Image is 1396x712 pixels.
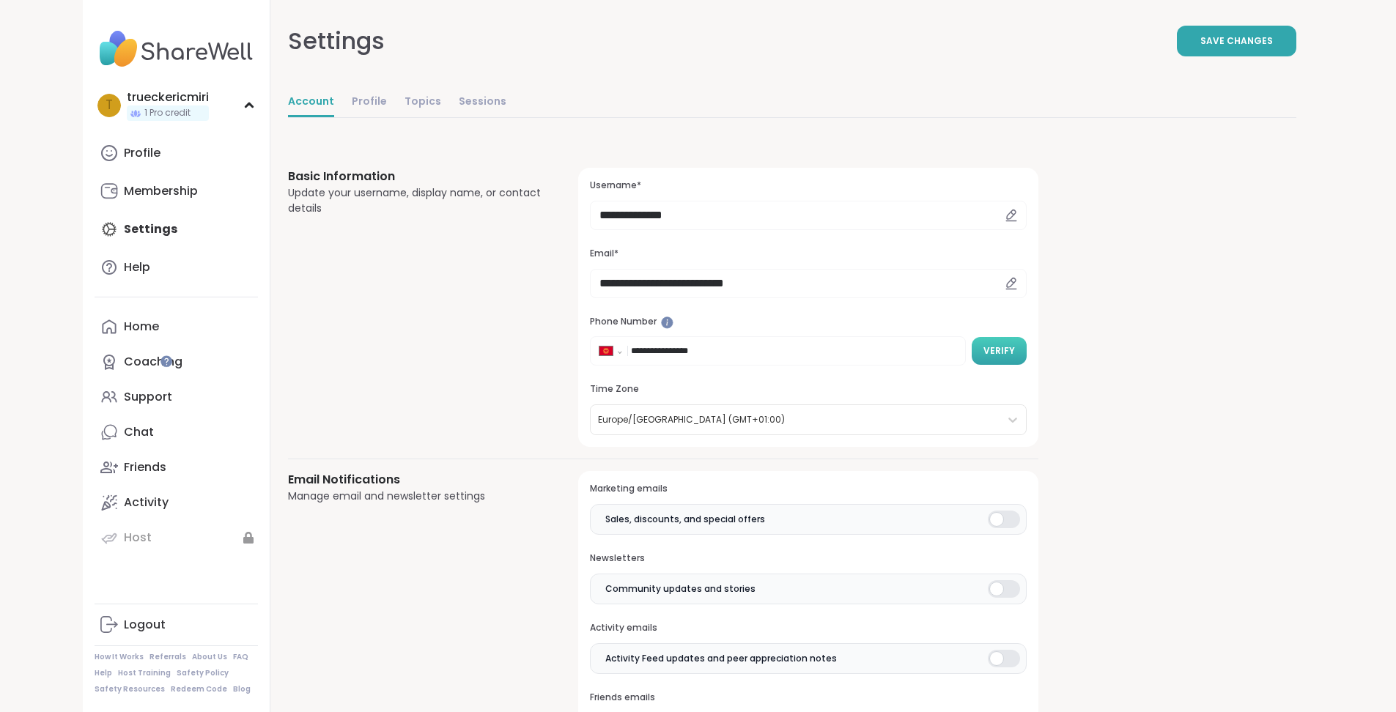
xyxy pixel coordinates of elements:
div: Logout [124,617,166,633]
div: Manage email and newsletter settings [288,489,544,504]
h3: Email* [590,248,1026,260]
h3: Activity emails [590,622,1026,634]
h3: Username* [590,179,1026,192]
div: Support [124,389,172,405]
a: Profile [352,88,387,117]
a: FAQ [233,652,248,662]
button: Save Changes [1177,26,1296,56]
div: Coaching [124,354,182,370]
a: Host [95,520,258,555]
span: Community updates and stories [605,582,756,596]
div: Settings [288,23,385,59]
h3: Newsletters [590,552,1026,565]
span: Activity Feed updates and peer appreciation notes [605,652,837,665]
div: Host [124,530,152,546]
h3: Phone Number [590,316,1026,328]
h3: Friends emails [590,691,1026,704]
span: Verify [983,344,1015,357]
a: How It Works [95,652,144,662]
a: Help [95,668,112,678]
a: Support [95,379,258,415]
span: Sales, discounts, and special offers [605,513,765,526]
a: Friends [95,450,258,485]
a: Safety Policy [177,668,229,678]
a: Referrals [149,652,186,662]
span: 1 Pro credit [144,107,191,119]
button: Verify [972,337,1027,365]
a: Topics [405,88,441,117]
div: Activity [124,494,169,511]
iframe: Spotlight [661,316,673,329]
a: Activity [95,485,258,520]
a: Safety Resources [95,684,165,694]
div: Profile [124,145,160,161]
a: Redeem Code [171,684,227,694]
div: Chat [124,424,154,440]
span: t [106,96,113,115]
a: Account [288,88,334,117]
a: Blog [233,684,251,694]
a: About Us [192,652,227,662]
h3: Email Notifications [288,471,544,489]
a: Help [95,250,258,285]
div: trueckericmiri [127,89,209,105]
a: Chat [95,415,258,450]
div: Home [124,319,159,335]
a: Host Training [118,668,171,678]
div: Membership [124,183,198,199]
a: Logout [95,607,258,642]
a: Membership [95,174,258,209]
span: Save Changes [1200,34,1273,48]
a: Coaching [95,344,258,379]
a: Home [95,309,258,344]
div: Help [124,259,150,275]
h3: Basic Information [288,168,544,185]
h3: Time Zone [590,383,1026,396]
div: Friends [124,459,166,475]
iframe: Spotlight [160,355,172,367]
a: Profile [95,136,258,171]
a: Sessions [459,88,506,117]
div: Update your username, display name, or contact details [288,185,544,216]
img: ShareWell Nav Logo [95,23,258,75]
h3: Marketing emails [590,483,1026,495]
